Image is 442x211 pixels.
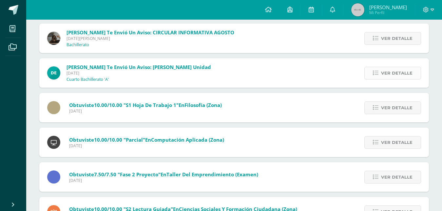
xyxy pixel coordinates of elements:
[381,102,413,114] span: Ver detalle
[69,143,224,149] span: [DATE]
[94,102,122,108] span: 10.00/10.00
[67,77,109,82] p: Cuarto Bachillerato 'A'
[47,32,60,45] img: 225096a26acfc1687bffe5cda17b4a42.png
[184,102,222,108] span: Filosofía (Zona)
[69,171,258,178] span: Obtuviste en
[94,136,122,143] span: 10.00/10.00
[166,171,258,178] span: Taller del Emprendimiento (Examen)
[381,67,413,79] span: Ver detalle
[69,102,222,108] span: Obtuviste en
[67,64,211,70] span: [PERSON_NAME] te envió un aviso: [PERSON_NAME] Unidad
[67,42,89,47] p: Bachillerato
[67,70,211,76] span: [DATE]
[369,4,407,10] span: [PERSON_NAME]
[381,171,413,183] span: Ver detalle
[369,10,407,15] span: Mi Perfil
[351,3,364,16] img: 45x45
[118,171,161,178] span: "Fase 2 Proyecto"
[124,136,145,143] span: "Parcial"
[67,36,234,41] span: [DATE][PERSON_NAME]
[69,136,224,143] span: Obtuviste en
[124,102,179,108] span: "S1 Hoja de trabajo 1"
[381,32,413,44] span: Ver detalle
[67,29,234,36] span: [PERSON_NAME] te envió un aviso: CIRCULAR INFORMATIVA AGOSTO
[47,66,60,79] img: 9fa0c54c0c68d676f2f0303209928c54.png
[151,136,224,143] span: Computación Aplicada (Zona)
[69,178,258,183] span: [DATE]
[94,171,116,178] span: 7.50/7.50
[381,136,413,149] span: Ver detalle
[69,108,222,114] span: [DATE]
